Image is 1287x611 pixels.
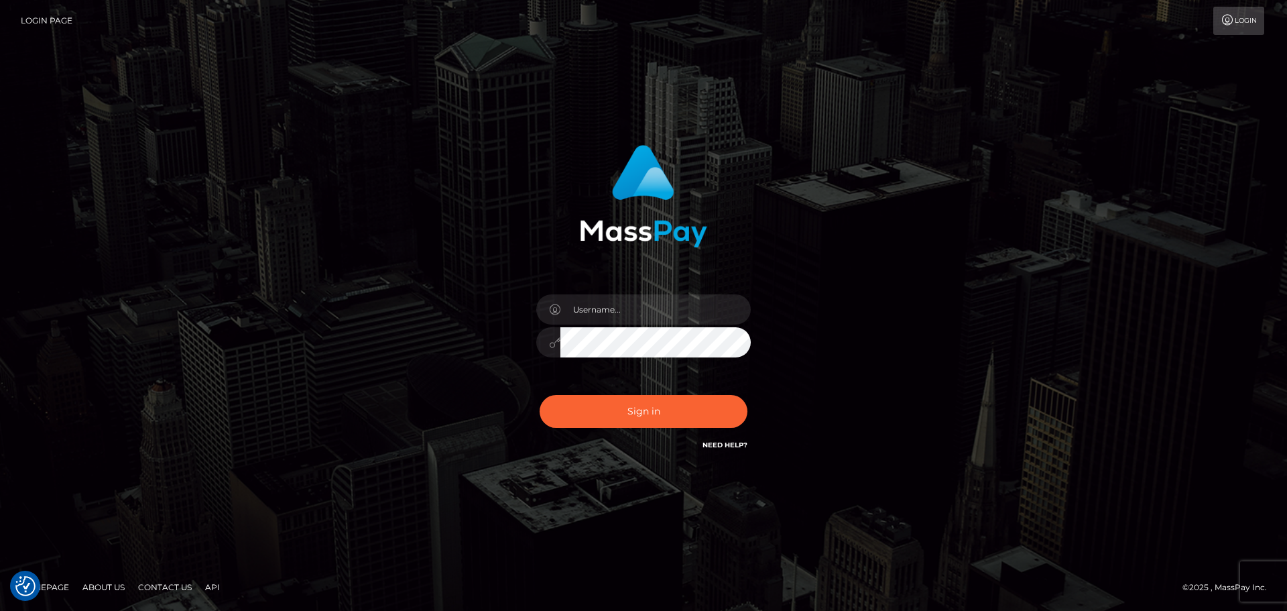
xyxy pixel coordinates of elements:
[15,576,36,596] button: Consent Preferences
[1213,7,1264,35] a: Login
[580,145,707,247] img: MassPay Login
[77,577,130,598] a: About Us
[15,576,36,596] img: Revisit consent button
[560,294,751,325] input: Username...
[702,441,747,449] a: Need Help?
[15,577,74,598] a: Homepage
[21,7,72,35] a: Login Page
[200,577,225,598] a: API
[1182,580,1277,595] div: © 2025 , MassPay Inc.
[540,395,747,428] button: Sign in
[133,577,197,598] a: Contact Us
